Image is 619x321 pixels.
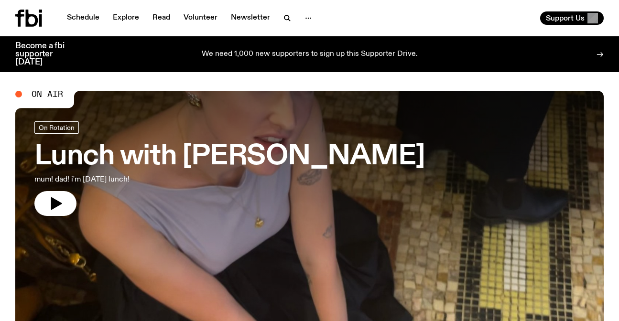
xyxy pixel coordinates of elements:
[202,50,418,59] p: We need 1,000 new supporters to sign up this Supporter Drive.
[34,143,425,170] h3: Lunch with [PERSON_NAME]
[61,11,105,25] a: Schedule
[15,42,76,66] h3: Become a fbi supporter [DATE]
[178,11,223,25] a: Volunteer
[147,11,176,25] a: Read
[225,11,276,25] a: Newsletter
[34,174,279,185] p: mum! dad! i'm [DATE] lunch!
[540,11,604,25] button: Support Us
[34,121,425,216] a: Lunch with [PERSON_NAME]mum! dad! i'm [DATE] lunch!
[546,14,585,22] span: Support Us
[32,90,63,98] span: On Air
[107,11,145,25] a: Explore
[39,124,75,131] span: On Rotation
[34,121,79,134] a: On Rotation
